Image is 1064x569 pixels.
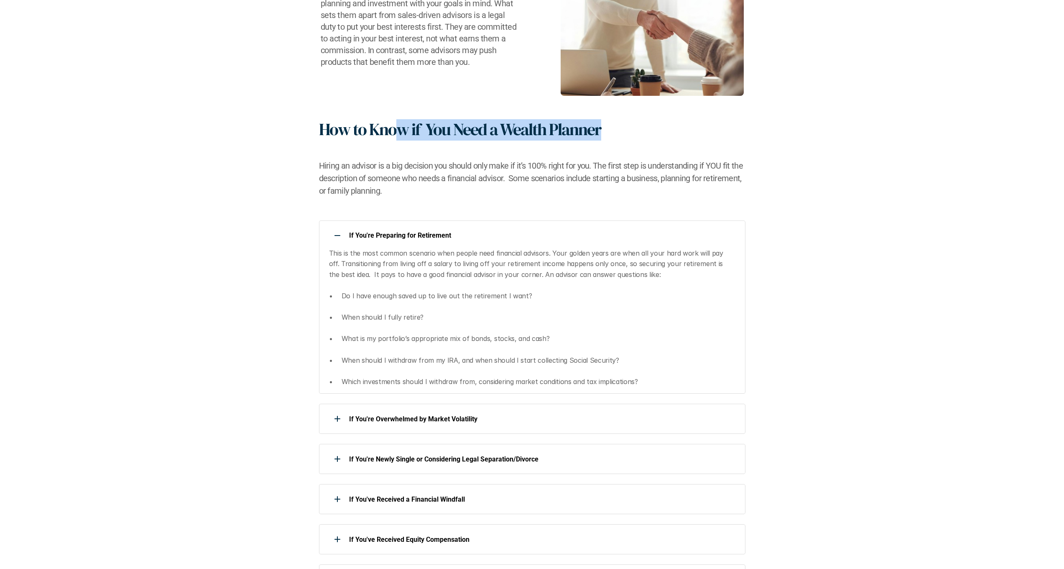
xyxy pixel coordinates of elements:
[349,455,735,463] p: If You're Newly Single or Considering Legal Separation/Divorce
[319,119,601,139] h1: How to Know if You Need a Wealth Planner
[342,377,735,387] p: Which investments should I withdraw from, considering market conditions and tax implications?
[342,333,735,355] p: What is my portfolio’s appropriate mix of bonds, stocks, and cash?
[349,415,735,423] p: If You're Overwhelmed by Market Volatility
[342,312,735,333] p: When should I fully retire?
[342,355,735,377] p: When should I withdraw from my IRA, and when should I start collecting Social Security?
[349,231,735,239] p: If You're Preparing for Retirement
[342,291,735,312] p: Do I have enough saved up to live out the retirement I want?
[319,159,745,197] h2: Hiring an advisor is a big decision you should only make if it’s 100% right for you. The first st...
[349,536,735,543] p: If You've Received Equity Compensation
[329,248,735,291] p: This is the most common scenario when people need financial advisors. Your golden years are when ...
[349,495,735,503] p: If You've Received a Financial Windfall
